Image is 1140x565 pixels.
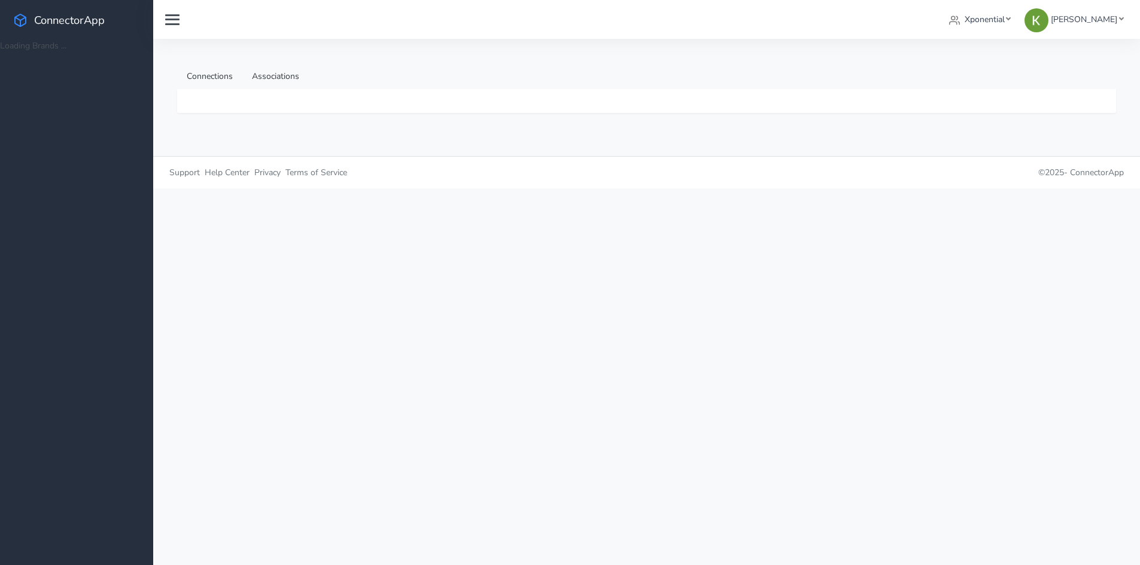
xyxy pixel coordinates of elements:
span: ConnectorApp [1070,167,1124,178]
a: [PERSON_NAME] [1020,8,1128,30]
span: Terms of Service [285,167,347,178]
span: Xponential [965,14,1005,25]
a: Connections [177,63,242,90]
a: Associations [242,63,309,90]
img: Kristine Lee [1025,8,1048,32]
p: © 2025 - [656,166,1124,179]
a: Xponential [944,8,1016,30]
span: Support [169,167,200,178]
span: [PERSON_NAME] [1051,14,1117,25]
span: Help Center [205,167,250,178]
span: ConnectorApp [34,13,105,28]
span: Privacy [254,167,281,178]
